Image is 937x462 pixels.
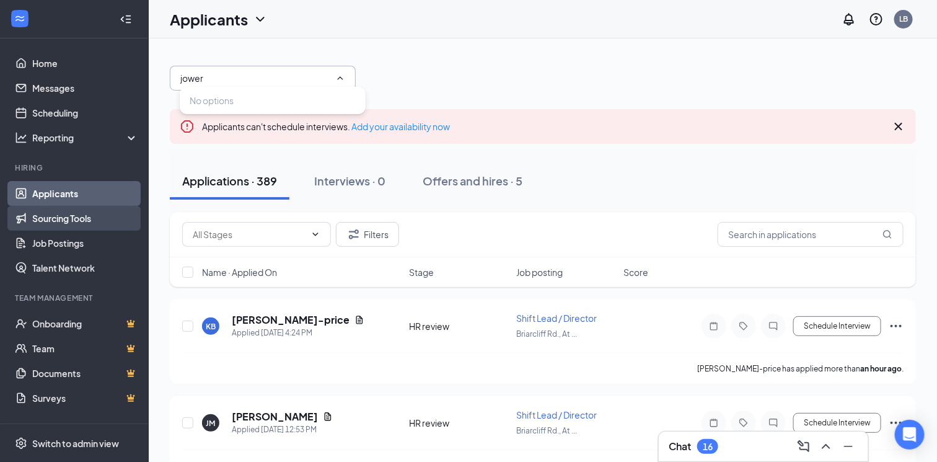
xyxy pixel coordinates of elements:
svg: MagnifyingGlass [882,229,892,239]
a: SurveysCrown [32,386,138,411]
svg: QuestionInfo [869,12,884,27]
b: an hour ago [860,364,902,373]
h5: [PERSON_NAME] [232,410,318,424]
button: Schedule Interview [793,316,881,336]
div: HR review [409,320,509,332]
p: [PERSON_NAME]-price has applied more than . [697,363,904,374]
span: Briarcliff Rd., At ... [516,329,577,339]
button: Filter Filters [336,222,399,247]
h1: Applicants [170,9,248,30]
button: Schedule Interview [793,413,881,433]
button: ComposeMessage [794,437,814,456]
svg: Ellipses [889,415,904,430]
a: Home [32,51,138,76]
div: Hiring [15,162,136,173]
svg: ChatInactive [766,418,781,428]
a: DocumentsCrown [32,361,138,386]
a: Job Postings [32,231,138,255]
div: KB [206,321,216,332]
svg: WorkstreamLogo [14,12,26,25]
svg: Document [354,315,364,325]
a: Applicants [32,181,138,206]
div: No options [190,94,234,107]
div: Applied [DATE] 4:24 PM [232,327,364,339]
svg: ChevronUp [819,439,834,454]
button: Minimize [838,437,858,456]
svg: ChatInactive [766,321,781,331]
div: Reporting [32,131,139,144]
a: Messages [32,76,138,100]
span: Shift Lead / Director [516,409,597,420]
svg: Filter [346,227,361,242]
a: Sourcing Tools [32,206,138,231]
span: Score [623,266,648,278]
svg: Collapse [120,13,132,25]
a: Add your availability now [351,121,450,132]
div: Open Intercom Messenger [895,420,925,450]
svg: Ellipses [889,319,904,334]
a: OnboardingCrown [32,311,138,336]
button: ChevronUp [816,437,836,456]
a: Talent Network [32,255,138,280]
span: Briarcliff Rd., At ... [516,426,577,435]
a: Scheduling [32,100,138,125]
div: Offers and hires · 5 [423,173,522,189]
svg: Analysis [15,131,27,144]
svg: Tag [736,321,751,331]
svg: Document [323,412,333,422]
h5: [PERSON_NAME]-price [232,313,350,327]
div: Switch to admin view [32,437,119,450]
span: Job posting [516,266,563,278]
h3: Chat [669,440,691,453]
svg: Minimize [841,439,856,454]
svg: Note [706,321,721,331]
div: LB [899,14,908,24]
a: TeamCrown [32,336,138,361]
svg: Note [706,418,721,428]
svg: ChevronDown [310,229,320,239]
div: JM [206,418,216,429]
svg: Cross [891,119,906,134]
svg: ChevronDown [253,12,268,27]
span: Name · Applied On [202,266,277,278]
input: Search in applications [718,222,904,247]
span: Stage [409,266,434,278]
span: Applicants can't schedule interviews. [202,121,450,132]
div: Applications · 389 [182,173,277,189]
div: Applied [DATE] 12:53 PM [232,424,333,436]
div: Team Management [15,293,136,303]
svg: Error [180,119,195,134]
svg: Settings [15,437,27,450]
input: All Stages [193,228,306,241]
svg: Tag [736,418,751,428]
svg: ComposeMessage [796,439,811,454]
div: Interviews · 0 [314,173,385,189]
svg: ChevronUp [335,73,345,83]
span: Shift Lead / Director [516,313,597,324]
div: HR review [409,417,509,429]
svg: Notifications [842,12,856,27]
div: 16 [703,442,713,452]
input: All Job Postings [180,71,330,85]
